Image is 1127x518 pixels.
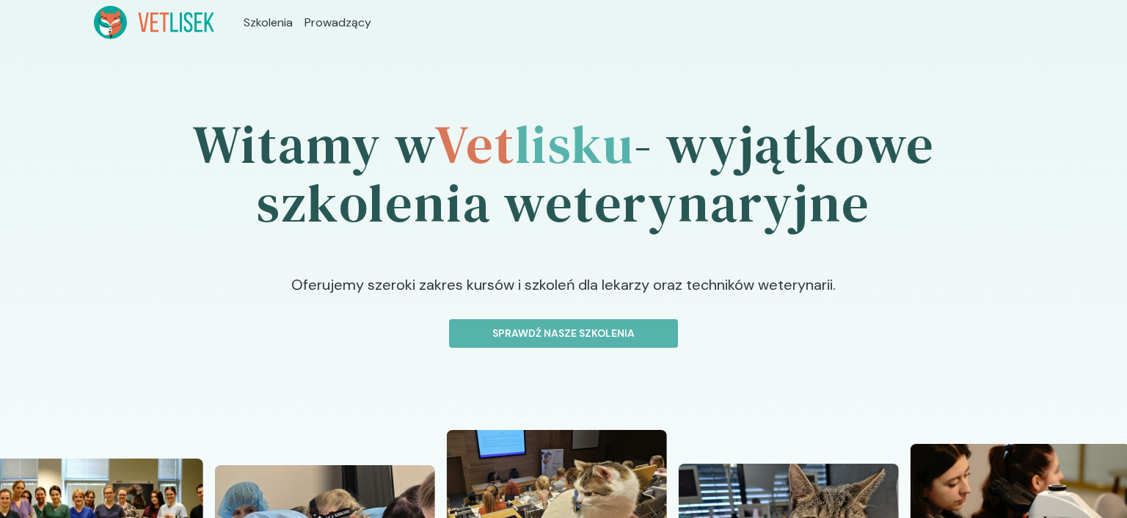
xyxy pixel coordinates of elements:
p: Sprawdź nasze szkolenia [462,326,665,341]
a: Prowadzący [304,14,371,32]
h1: Witamy w - wyjątkowe szkolenia weterynaryjne [94,74,1033,274]
p: Oferujemy szeroki zakres kursów i szkoleń dla lekarzy oraz techników weterynarii. [188,274,939,319]
span: Vet [434,108,514,180]
span: lisku [515,108,634,180]
button: Sprawdź nasze szkolenia [449,319,678,348]
a: Szkolenia [244,14,293,32]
